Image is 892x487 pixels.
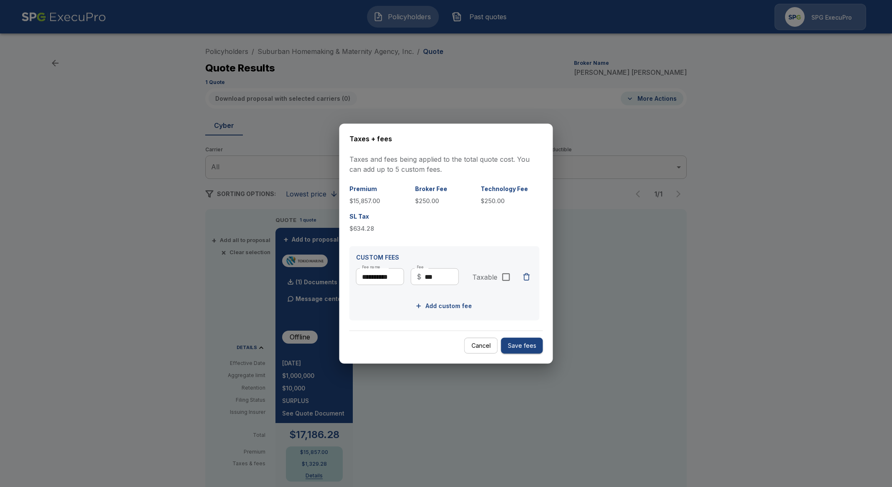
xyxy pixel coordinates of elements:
p: CUSTOM FEES [356,253,533,262]
p: $250.00 [415,196,474,205]
p: Broker Fee [415,184,474,193]
p: Premium [349,184,408,193]
p: $634.28 [349,224,408,233]
button: Cancel [464,337,498,354]
p: Taxes and fees being applied to the total quote cost. You can add up to 5 custom fees. [349,154,543,174]
p: $ [417,272,421,282]
label: Fee [417,265,424,270]
label: Fee name [362,265,380,270]
p: Technology Fee [481,184,540,193]
button: Save fees [501,337,543,354]
p: $250.00 [481,196,540,205]
span: Taxable [472,272,497,282]
p: SL Tax [349,212,408,221]
button: Add custom fee [414,298,475,314]
h6: Taxes + fees [349,133,543,144]
p: $15,857.00 [349,196,408,205]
